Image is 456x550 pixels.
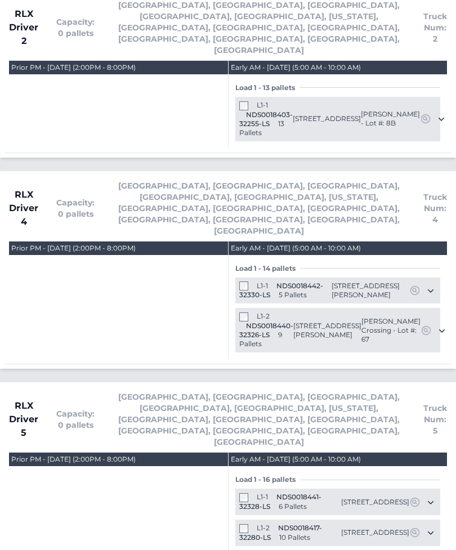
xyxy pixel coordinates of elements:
span: Load 1 - 16 pallets [235,475,300,484]
div: Early AM - [DATE] (5:00 AM - 10:00 AM) [231,63,361,72]
span: [STREET_ADDRESS] [293,114,361,123]
span: NDS0018440-32326-LS [239,321,293,339]
span: [STREET_ADDRESS][PERSON_NAME] [293,321,361,339]
span: L1-2 [257,524,270,532]
span: Truck Num: 4 [423,191,447,225]
span: 9 Pallets [239,330,282,348]
span: NDS0018403-32255-LS [239,110,293,128]
span: Capacity: 0 pallets [56,197,95,220]
span: L1-1 [257,493,268,501]
span: L1-2 [257,312,270,320]
span: RLX Driver 4 [9,188,38,229]
span: Truck Num: 5 [423,403,447,436]
span: 10 Pallets [279,533,310,542]
span: L1-1 [257,101,268,109]
span: L1-1 [257,281,268,290]
div: Prior PM - [DATE] (2:00PM - 8:00PM) [11,63,136,72]
span: Load 1 - 14 pallets [235,264,300,273]
div: Early AM - [DATE] (5:00 AM - 10:00 AM) [231,455,361,464]
span: NDS0018417-32280-LS [239,524,322,542]
div: Prior PM - [DATE] (2:00PM - 8:00PM) [11,455,136,464]
span: RLX Driver 2 [9,7,38,48]
span: [GEOGRAPHIC_DATA], [GEOGRAPHIC_DATA], [GEOGRAPHIC_DATA], [GEOGRAPHIC_DATA], [GEOGRAPHIC_DATA], [U... [113,180,405,236]
span: [PERSON_NAME] Crossing - Lot #: 67 [361,317,421,344]
span: [GEOGRAPHIC_DATA], [GEOGRAPHIC_DATA], [GEOGRAPHIC_DATA], [GEOGRAPHIC_DATA], [GEOGRAPHIC_DATA], [U... [113,391,405,448]
span: [STREET_ADDRESS][PERSON_NAME] [332,281,409,299]
span: Capacity: 0 pallets [56,16,95,39]
span: RLX Driver 5 [9,399,38,440]
span: 5 Pallets [279,290,307,299]
div: Early AM - [DATE] (5:00 AM - 10:00 AM) [231,244,361,253]
span: [STREET_ADDRESS] [341,528,409,537]
span: Load 1 - 13 pallets [235,83,299,92]
span: NDS0018442-32330-LS [239,281,323,299]
span: NDS0018441-32328-LS [239,493,321,511]
span: 13 Pallets [239,119,284,137]
span: 6 Pallets [279,502,307,511]
span: Truck Num: 2 [423,11,447,44]
span: [STREET_ADDRESS] [341,498,409,507]
span: Capacity: 0 pallets [56,408,95,431]
span: [PERSON_NAME] - Lot #: 8B [361,110,420,128]
div: Prior PM - [DATE] (2:00PM - 8:00PM) [11,244,136,253]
